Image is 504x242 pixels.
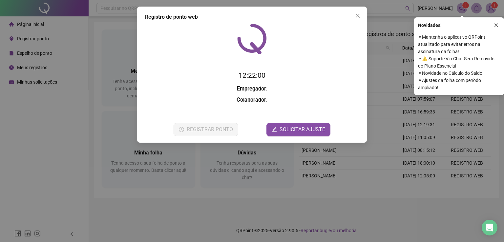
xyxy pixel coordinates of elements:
[266,123,330,136] button: editSOLICITAR AJUSTE
[418,33,500,55] span: ⚬ Mantenha o aplicativo QRPoint atualizado para evitar erros na assinatura da folha!
[174,123,238,136] button: REGISTRAR PONTO
[145,96,359,104] h3: :
[145,13,359,21] div: Registro de ponto web
[272,127,277,132] span: edit
[418,55,500,70] span: ⚬ ⚠️ Suporte Via Chat Será Removido do Plano Essencial
[494,23,498,28] span: close
[237,86,266,92] strong: Empregador
[352,10,363,21] button: Close
[418,77,500,91] span: ⚬ Ajustes da folha com período ampliado!
[355,13,360,18] span: close
[145,85,359,93] h3: :
[418,22,442,29] span: Novidades !
[239,71,265,79] time: 12:22:00
[418,70,500,77] span: ⚬ Novidade no Cálculo do Saldo!
[237,97,266,103] strong: Colaborador
[482,220,497,235] div: Open Intercom Messenger
[280,126,325,133] span: SOLICITAR AJUSTE
[237,24,267,54] img: QRPoint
